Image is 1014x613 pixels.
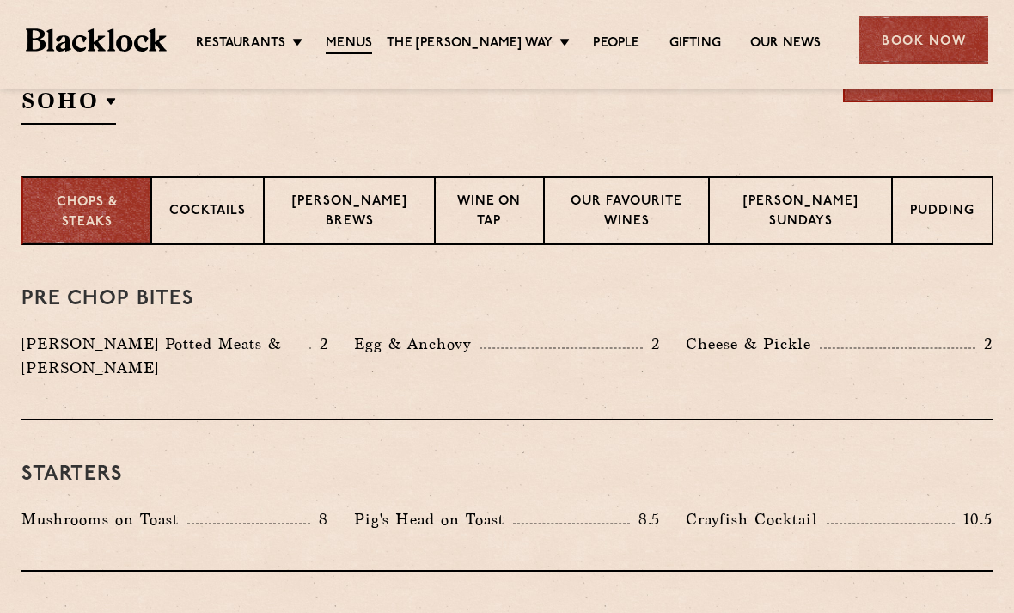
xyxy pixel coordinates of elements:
a: People [593,35,639,52]
a: Gifting [669,35,721,52]
p: 2 [643,333,660,355]
a: Menus [326,35,372,54]
p: Mushrooms on Toast [21,507,187,531]
p: Cheese & Pickle [686,332,820,356]
p: Pig's Head on Toast [354,507,513,531]
p: [PERSON_NAME] Potted Meats & [PERSON_NAME] [21,332,309,380]
p: [PERSON_NAME] Sundays [727,193,874,233]
p: Chops & Steaks [40,193,133,232]
h3: Starters [21,463,993,486]
h3: Pre Chop Bites [21,288,993,310]
p: 2 [311,333,328,355]
p: Cocktails [169,202,246,224]
p: 2 [975,333,993,355]
p: [PERSON_NAME] Brews [282,193,417,233]
a: The [PERSON_NAME] Way [387,35,553,52]
p: 10.5 [955,508,993,530]
a: Restaurants [196,35,285,52]
h2: SOHO [21,86,116,125]
p: Crayfish Cocktail [686,507,827,531]
a: Our News [750,35,822,52]
p: 8 [310,508,328,530]
img: BL_Textured_Logo-footer-cropped.svg [26,28,167,52]
p: Egg & Anchovy [354,332,480,356]
p: Wine on Tap [453,193,526,233]
p: Pudding [910,202,974,224]
p: 8.5 [630,508,661,530]
div: Book Now [859,16,988,64]
p: Our favourite wines [562,193,691,233]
